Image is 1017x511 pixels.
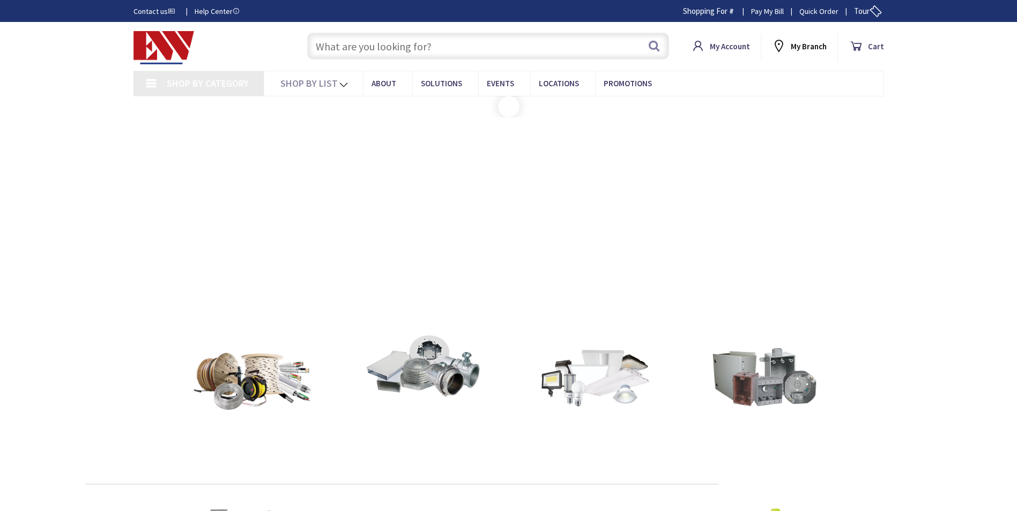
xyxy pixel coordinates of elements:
a: Enclosures & Boxes Shop [681,340,847,462]
strong: # [729,6,734,16]
span: Shop By List [280,77,338,89]
span: Shop [230,438,276,460]
span: Promotions [604,78,652,88]
a: Quick Order [799,6,838,17]
input: What are you looking for? [307,33,669,59]
a: Contact us [133,6,177,17]
strong: My Account [710,41,750,51]
div: My Branch [771,36,827,56]
span: Shop [741,435,787,457]
span: Shop By Category [167,77,249,89]
a: Conduit, Fittings, Bodies, Raceways Shop [341,329,506,462]
a: Cart [849,36,884,56]
span: Solutions [421,78,462,88]
a: Lighting Shop [511,340,677,462]
a: Wiring Shop [168,340,339,465]
span: Shopping For [683,6,728,16]
h2: Enclosures & Boxes [687,417,841,427]
h2: Wiring [174,419,333,430]
span: Locations [539,78,579,88]
h2: Lighting [517,417,671,427]
a: Pay My Bill [751,6,784,17]
strong: My Branch [791,41,827,51]
a: Help Center [195,6,240,17]
span: About [372,78,396,88]
span: Tour [854,6,881,16]
a: My Account [691,36,750,56]
strong: Cart [868,36,884,56]
span: Shop [570,435,617,457]
span: Events [487,78,514,88]
h2: Conduit, Fittings, Bodies, Raceways [346,406,501,427]
span: Shop [400,435,447,457]
img: Electrical Wholesalers, Inc. [133,31,195,64]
